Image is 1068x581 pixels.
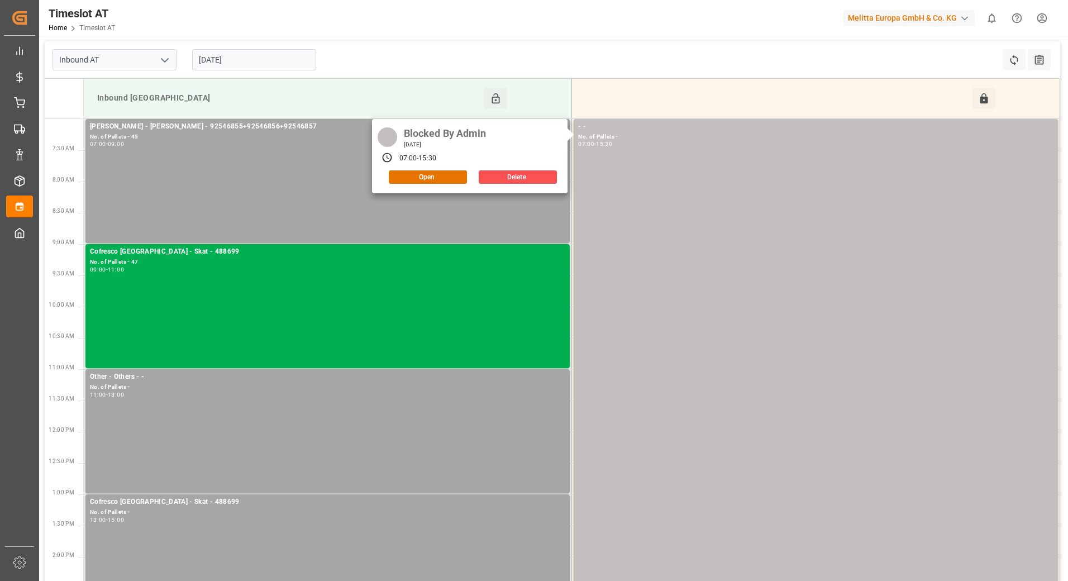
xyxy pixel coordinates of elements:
div: Timeslot AT [49,5,115,22]
span: 9:30 AM [53,270,74,277]
button: show 0 new notifications [979,6,1004,31]
button: open menu [156,51,173,69]
div: 11:00 [90,392,106,397]
input: Type to search/select [53,49,177,70]
button: Delete [479,170,557,184]
div: 13:00 [90,517,106,522]
div: 09:00 [108,141,124,146]
div: Cofresco [GEOGRAPHIC_DATA] - Skat - 488699 [90,497,565,508]
div: 13:00 [108,392,124,397]
div: - [106,267,108,272]
div: 07:00 [90,141,106,146]
div: 07:00 [578,141,594,146]
div: - [594,141,596,146]
button: Melitta Europa GmbH & Co. KG [843,7,979,28]
a: Home [49,24,67,32]
div: Blocked By Admin [400,125,490,141]
div: 11:00 [108,267,124,272]
div: - [417,154,418,164]
button: Help Center [1004,6,1029,31]
div: - [106,392,108,397]
span: 10:00 AM [49,302,74,308]
div: 15:00 [108,517,124,522]
span: 8:30 AM [53,208,74,214]
span: 7:30 AM [53,145,74,151]
div: [DATE] [400,141,490,149]
span: 11:00 AM [49,364,74,370]
span: 12:00 PM [49,427,74,433]
div: - [106,517,108,522]
div: Melitta Europa GmbH & Co. KG [843,10,975,26]
div: Other - Others - - [90,372,565,383]
div: 15:30 [596,141,612,146]
span: 8:00 AM [53,177,74,183]
div: 09:00 [90,267,106,272]
span: 11:30 AM [49,396,74,402]
div: Inbound [GEOGRAPHIC_DATA] [93,88,484,109]
div: Cofresco [GEOGRAPHIC_DATA] - Skat - 488699 [90,246,565,258]
button: Open [389,170,467,184]
span: 1:00 PM [53,489,74,496]
span: 10:30 AM [49,333,74,339]
span: 2:00 PM [53,552,74,558]
div: 15:30 [418,154,436,164]
div: 07:00 [399,154,417,164]
div: No. of Pallets - 45 [90,132,565,142]
div: No. of Pallets - 47 [90,258,565,267]
input: DD-MM-YYYY [192,49,316,70]
div: No. of Pallets - [90,383,565,392]
div: - - [578,121,1053,132]
div: - [106,141,108,146]
span: 9:00 AM [53,239,74,245]
span: 1:30 PM [53,521,74,527]
span: 12:30 PM [49,458,74,464]
div: [PERSON_NAME] - [PERSON_NAME] - 92546855+92546856+92546857 [90,121,565,132]
div: No. of Pallets - [578,132,1053,142]
div: No. of Pallets - [90,508,565,517]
